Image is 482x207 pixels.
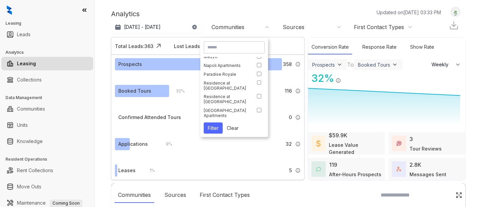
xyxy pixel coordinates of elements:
div: Total Leads: 363 [115,43,154,50]
li: Rent Collections [1,164,93,177]
img: ViewFilterArrow [391,61,398,68]
p: Analytics [111,9,140,19]
img: logo [7,5,12,15]
img: LeaseValue [316,140,321,147]
img: Info [336,78,341,83]
div: Booked Tours [118,87,151,95]
a: Knowledge [17,135,43,148]
div: 32 % [308,71,334,86]
li: Move Outs [1,180,93,193]
div: To [347,61,354,69]
li: Leasing [1,57,93,70]
h3: Analytics [5,49,95,55]
button: [DATE] - [DATE] [111,21,203,33]
span: 116 [285,87,292,95]
div: Conversion Rate [308,40,352,54]
li: Collections [1,73,93,87]
div: 119 [329,161,337,169]
div: 3 [409,135,413,143]
a: Rent Collections [17,164,53,177]
li: Leads [1,28,93,41]
img: TotalFum [397,167,401,171]
div: After-Hours Prospects [329,171,381,178]
a: Move Outs [17,180,41,193]
a: Communities [17,102,45,116]
div: Booked Tours [358,62,390,68]
div: Messages Sent [409,171,446,178]
button: Weekly [427,59,465,71]
div: Communities [115,187,154,203]
img: SearchIcon [441,192,447,198]
div: Sources [283,23,304,31]
div: Lost Leads: 137 [174,43,209,50]
div: 9 % [159,140,172,148]
h3: Data Management [5,95,95,101]
img: ViewFilterArrow [336,61,343,68]
img: TourReviews [397,141,401,146]
span: 32 [286,140,292,148]
span: 358 [283,61,292,68]
a: Leasing [17,57,36,70]
h3: Resident Operations [5,156,95,162]
div: Mezzo [204,54,250,59]
div: 1 % [143,167,155,174]
p: [DATE] - [DATE] [124,24,161,30]
li: Communities [1,102,93,116]
img: Info [295,168,301,173]
img: Info [295,141,301,147]
div: [GEOGRAPHIC_DATA] Apartments [204,108,250,118]
span: 0 [289,114,292,121]
div: 2.8K [409,161,421,169]
img: Info [295,88,301,94]
img: AfterHoursConversations [316,167,321,172]
div: Lease Value Generated [329,141,382,156]
div: Prospects [312,62,335,68]
div: Leases [118,167,136,174]
div: First Contact Types [196,187,253,203]
a: Collections [17,73,42,87]
img: Click Icon [154,41,164,51]
span: Coming Soon [50,200,82,207]
li: Knowledge [1,135,93,148]
button: Filter [204,122,223,134]
a: Units [17,118,28,132]
button: Clear [223,122,243,134]
h3: Leasing [5,20,95,26]
div: Confirmed Attended Tours [118,114,181,121]
div: First Contact Types [354,23,404,31]
div: Residence at [GEOGRAPHIC_DATA] [204,80,250,91]
div: Applications [118,140,148,148]
div: Prospects [118,61,142,68]
img: Info [295,115,301,120]
div: Communities [212,23,244,31]
div: 32 % [169,87,185,95]
div: Residence at [GEOGRAPHIC_DATA] [204,94,250,104]
img: Info [295,62,301,67]
div: Show Rate [407,40,438,54]
div: Tour Reviews [409,145,442,152]
div: Napoli Apartments [204,63,250,68]
div: $59.9K [329,131,347,139]
div: Paradise Royale [204,72,250,77]
img: UserAvatar [451,8,460,16]
span: 5 [289,167,292,174]
img: Download [449,20,459,30]
div: Sources [161,187,189,203]
span: Weekly [431,61,452,68]
img: Click Icon [341,72,351,82]
img: Click Icon [456,192,462,199]
div: Response Rate [359,40,400,54]
li: Units [1,118,93,132]
a: Leads [17,28,31,41]
p: Updated on [DATE] 03:33 PM [377,9,441,16]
